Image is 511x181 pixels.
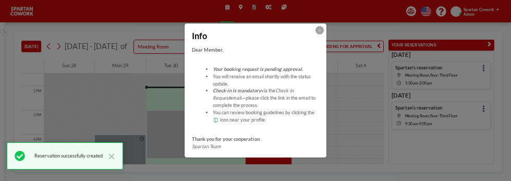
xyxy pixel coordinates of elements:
li: You will receive an email shortly with the status update. [213,73,319,88]
strong: Thank you for your cooperation. [192,136,261,142]
li: via the email—please click the link in the email to complete the process. [213,87,319,109]
li: You can review booking guidelines by clicking the ⚖️ icon near your profile. [213,109,319,124]
button: close [103,150,115,162]
span: Info [192,31,207,41]
em: Spartan Team [192,143,221,149]
em: Check-in Request [213,88,294,101]
strong: Dear Member, [192,47,223,53]
em: Your booking request is pending approval. [213,66,303,72]
div: Reservation successfully created [34,150,103,162]
em: Check-in is mandatory [213,88,261,93]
